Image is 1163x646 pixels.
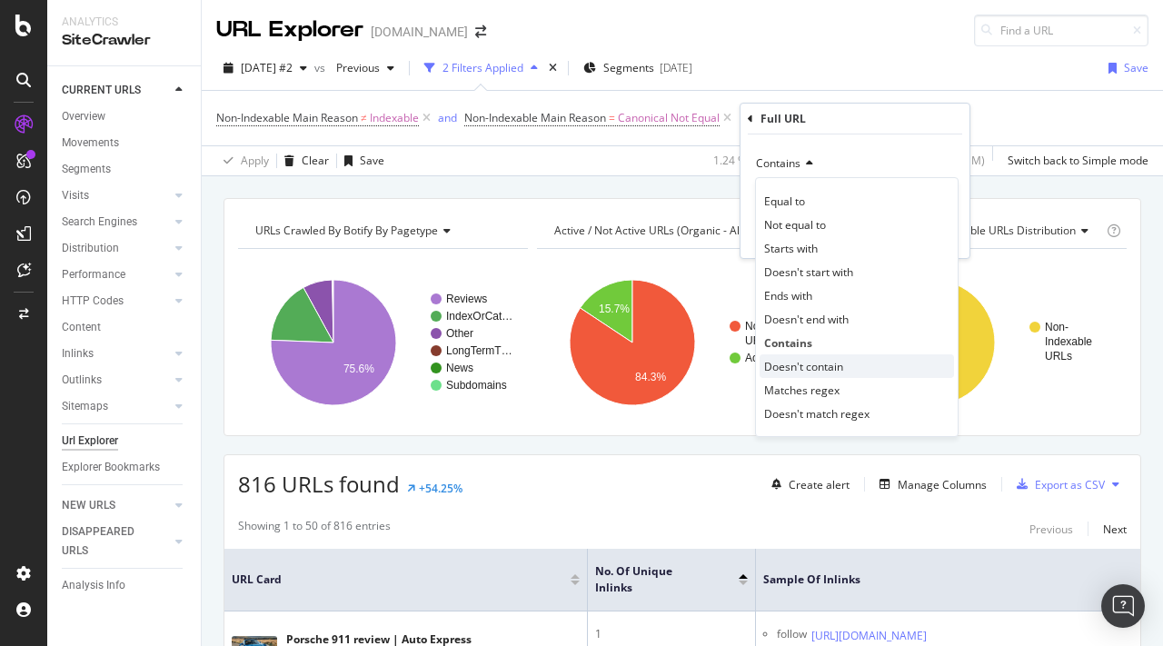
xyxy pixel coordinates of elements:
[62,496,170,515] a: NEW URLS
[446,379,507,392] text: Subdomains
[62,458,160,477] div: Explorer Bookmarks
[62,522,154,561] div: DISAPPEARED URLS
[1103,518,1127,540] button: Next
[609,110,615,125] span: =
[446,344,512,357] text: LongTermT…
[464,110,606,125] span: Non-Indexable Main Reason
[475,25,486,38] div: arrow-right-arrow-left
[545,59,561,77] div: times
[764,217,826,233] span: Not equal to
[255,223,438,238] span: URLs Crawled By Botify By pagetype
[660,60,692,75] div: [DATE]
[252,216,512,245] h4: URLs Crawled By Botify By pagetype
[764,312,849,327] span: Doesn't end with
[370,105,419,131] span: Indexable
[216,15,363,45] div: URL Explorer
[777,626,807,645] div: follow
[62,371,102,390] div: Outlinks
[713,153,839,168] div: 1.24 % URLs ( 816 on 66K )
[62,432,188,451] a: Url Explorer
[216,54,314,83] button: [DATE] #2
[360,153,384,168] div: Save
[329,54,402,83] button: Previous
[62,496,115,515] div: NEW URLS
[1124,60,1148,75] div: Save
[438,110,457,125] div: and
[576,54,700,83] button: Segments[DATE]
[62,107,105,126] div: Overview
[329,60,380,75] span: Previous
[837,263,1127,422] svg: A chart.
[1029,518,1073,540] button: Previous
[62,134,188,153] a: Movements
[599,303,630,315] text: 15.7%
[62,576,188,595] a: Analysis Info
[417,54,545,83] button: 2 Filters Applied
[1045,335,1092,348] text: Indexable
[62,318,101,337] div: Content
[216,146,269,175] button: Apply
[446,362,473,374] text: News
[1009,470,1105,499] button: Export as CSV
[337,146,384,175] button: Save
[618,105,720,131] span: Canonical Not Equal
[764,288,812,303] span: Ends with
[62,397,108,416] div: Sitemaps
[635,371,666,383] text: 84.3%
[62,107,188,126] a: Overview
[764,383,840,398] span: Matches regex
[1101,584,1145,628] div: Open Intercom Messenger
[62,371,170,390] a: Outlinks
[811,627,927,645] a: [URL][DOMAIN_NAME]
[745,320,794,333] text: Not Active
[764,194,805,209] span: Equal to
[238,263,528,422] svg: A chart.
[62,458,188,477] a: Explorer Bookmarks
[764,335,812,351] span: Contains
[62,292,124,311] div: HTTP Codes
[314,60,329,75] span: vs
[62,134,119,153] div: Movements
[62,522,170,561] a: DISAPPEARED URLS
[446,293,487,305] text: Reviews
[62,81,170,100] a: CURRENT URLS
[1101,54,1148,83] button: Save
[537,263,827,422] div: A chart.
[1008,153,1148,168] div: Switch back to Simple mode
[241,153,269,168] div: Apply
[760,111,806,126] div: Full URL
[62,160,111,179] div: Segments
[62,292,170,311] a: HTTP Codes
[62,344,170,363] a: Inlinks
[1045,321,1069,333] text: Non-
[438,109,457,126] button: and
[62,160,188,179] a: Segments
[343,363,374,375] text: 75.6%
[62,30,186,51] div: SiteCrawler
[764,406,870,422] span: Doesn't match regex
[1103,522,1127,537] div: Next
[361,110,367,125] span: ≠
[62,213,137,232] div: Search Engines
[595,563,711,596] span: No. of Unique Inlinks
[62,15,186,30] div: Analytics
[62,576,125,595] div: Analysis Info
[745,352,805,364] text: Active URLs
[302,153,329,168] div: Clear
[764,241,818,256] span: Starts with
[1029,522,1073,537] div: Previous
[735,107,808,129] button: Add Filter
[872,473,987,495] button: Manage Columns
[62,239,170,258] a: Distribution
[1045,350,1072,363] text: URLs
[1000,146,1148,175] button: Switch back to Simple mode
[238,518,391,540] div: Showing 1 to 50 of 816 entries
[62,213,170,232] a: Search Engines
[446,327,473,340] text: Other
[789,477,850,492] div: Create alert
[62,318,188,337] a: Content
[62,397,170,416] a: Sitemaps
[62,265,170,284] a: Performance
[745,334,772,347] text: URLs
